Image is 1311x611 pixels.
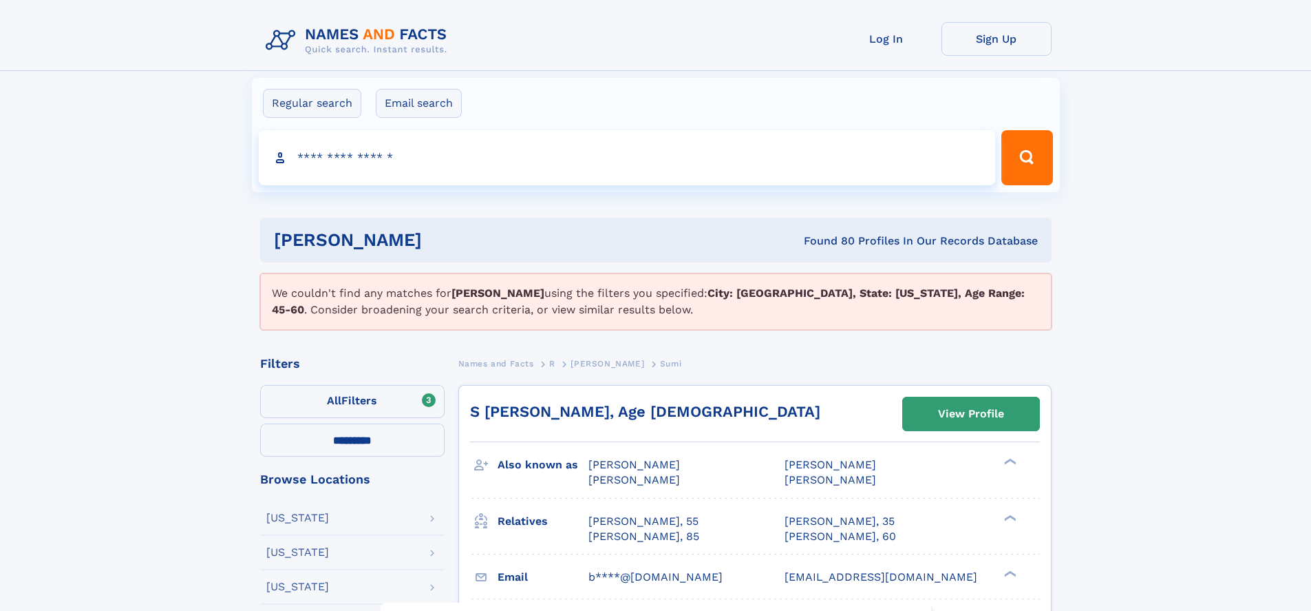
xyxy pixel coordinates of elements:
span: [PERSON_NAME] [588,458,680,471]
input: search input [259,130,996,185]
b: City: [GEOGRAPHIC_DATA], State: [US_STATE], Age Range: 45-60 [272,287,1025,316]
a: [PERSON_NAME], 55 [588,514,699,529]
span: [PERSON_NAME] [785,458,876,471]
div: Browse Locations [260,473,445,486]
label: Filters [260,385,445,418]
div: [US_STATE] [266,512,329,524]
span: All [327,394,341,407]
a: View Profile [903,397,1039,431]
label: Email search [376,89,462,118]
div: We couldn't find any matches for using the filters you specified: . Consider broadening your sear... [260,273,1052,330]
h3: Email [498,566,588,589]
b: [PERSON_NAME] [451,287,544,300]
a: [PERSON_NAME], 35 [785,514,895,529]
img: Logo Names and Facts [260,22,458,59]
span: [PERSON_NAME] [571,359,644,369]
h1: [PERSON_NAME] [274,231,613,249]
a: R [549,355,555,372]
span: R [549,359,555,369]
div: [US_STATE] [266,581,329,592]
h3: Also known as [498,453,588,477]
h3: Relatives [498,510,588,533]
a: [PERSON_NAME], 60 [785,529,896,544]
div: ❯ [1001,513,1017,522]
label: Regular search [263,89,361,118]
div: Filters [260,358,445,370]
span: Sumi [660,359,681,369]
span: [EMAIL_ADDRESS][DOMAIN_NAME] [785,570,977,583]
a: [PERSON_NAME] [571,355,644,372]
div: ❯ [1001,457,1017,466]
a: [PERSON_NAME], 85 [588,529,699,544]
a: Sign Up [941,22,1052,56]
a: S [PERSON_NAME], Age [DEMOGRAPHIC_DATA] [470,403,820,420]
div: ❯ [1001,569,1017,578]
a: Log In [831,22,941,56]
span: [PERSON_NAME] [785,473,876,486]
div: Found 80 Profiles In Our Records Database [612,234,1038,249]
span: [PERSON_NAME] [588,473,680,486]
div: View Profile [938,398,1004,430]
div: [US_STATE] [266,547,329,558]
a: Names and Facts [458,355,534,372]
button: Search Button [1001,130,1052,185]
